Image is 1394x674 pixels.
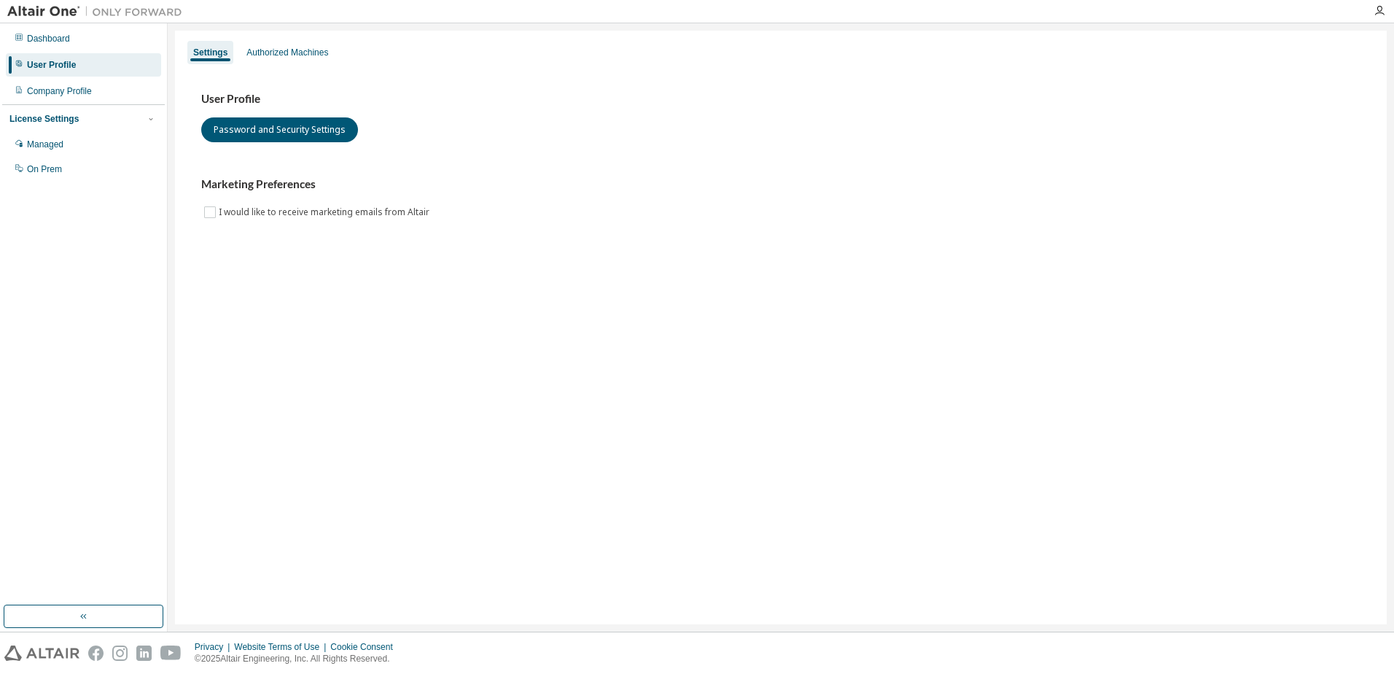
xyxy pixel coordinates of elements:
img: linkedin.svg [136,646,152,661]
h3: Marketing Preferences [201,177,1360,192]
div: User Profile [27,59,76,71]
img: instagram.svg [112,646,128,661]
div: On Prem [27,163,62,175]
div: License Settings [9,113,79,125]
div: Dashboard [27,33,70,44]
div: Settings [193,47,227,58]
div: Website Terms of Use [234,641,330,653]
div: Managed [27,139,63,150]
div: Privacy [195,641,234,653]
img: altair_logo.svg [4,646,79,661]
div: Authorized Machines [246,47,328,58]
img: facebook.svg [88,646,104,661]
div: Company Profile [27,85,92,97]
img: Altair One [7,4,190,19]
div: Cookie Consent [330,641,401,653]
h3: User Profile [201,92,1360,106]
p: © 2025 Altair Engineering, Inc. All Rights Reserved. [195,653,402,665]
img: youtube.svg [160,646,182,661]
button: Password and Security Settings [201,117,358,142]
label: I would like to receive marketing emails from Altair [219,204,432,221]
